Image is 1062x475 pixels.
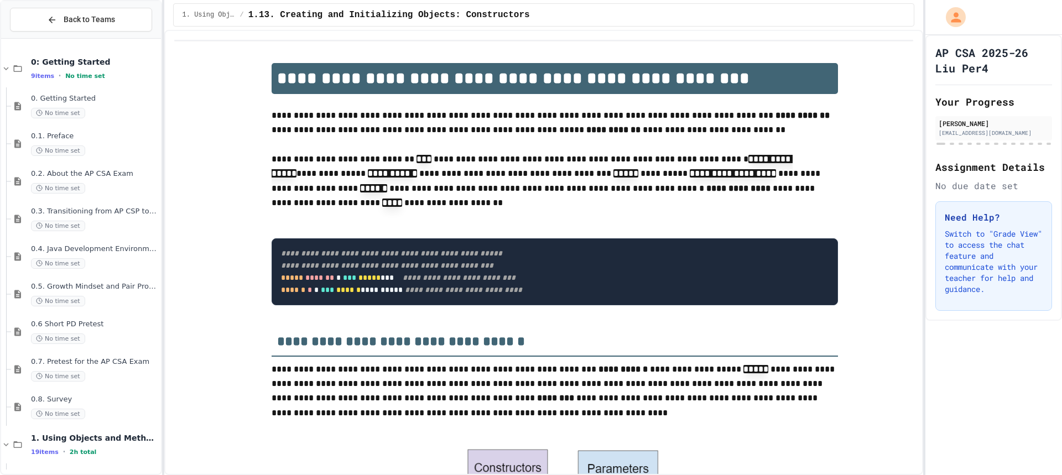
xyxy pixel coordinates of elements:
[934,4,969,30] div: My Account
[31,409,85,419] span: No time set
[31,221,85,231] span: No time set
[183,11,236,19] span: 1. Using Objects and Methods
[31,207,159,216] span: 0.3. Transitioning from AP CSP to AP CSA
[31,72,54,80] span: 9 items
[31,57,159,67] span: 0: Getting Started
[935,159,1052,175] h2: Assignment Details
[935,94,1052,109] h2: Your Progress
[31,244,159,254] span: 0.4. Java Development Environments
[945,228,1043,295] p: Switch to "Grade View" to access the chat feature and communicate with your teacher for help and ...
[31,282,159,291] span: 0.5. Growth Mindset and Pair Programming
[59,71,61,80] span: •
[240,11,244,19] span: /
[31,395,159,404] span: 0.8. Survey
[64,14,115,25] span: Back to Teams
[31,183,85,194] span: No time set
[31,357,159,367] span: 0.7. Pretest for the AP CSA Exam
[65,72,105,80] span: No time set
[31,169,159,179] span: 0.2. About the AP CSA Exam
[31,371,85,382] span: No time set
[31,132,159,141] span: 0.1. Preface
[70,448,97,456] span: 2h total
[935,179,1052,192] div: No due date set
[31,296,85,306] span: No time set
[248,8,530,22] span: 1.13. Creating and Initializing Objects: Constructors
[31,94,159,103] span: 0. Getting Started
[939,118,1049,128] div: [PERSON_NAME]
[935,45,1052,76] h1: AP CSA 2025-26 Liu Per4
[31,320,159,329] span: 0.6 Short PD Pretest
[945,211,1043,224] h3: Need Help?
[31,145,85,156] span: No time set
[31,258,85,269] span: No time set
[939,129,1049,137] div: [EMAIL_ADDRESS][DOMAIN_NAME]
[10,8,152,32] button: Back to Teams
[31,108,85,118] span: No time set
[63,447,65,456] span: •
[31,448,59,456] span: 19 items
[31,433,159,443] span: 1. Using Objects and Methods
[31,333,85,344] span: No time set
